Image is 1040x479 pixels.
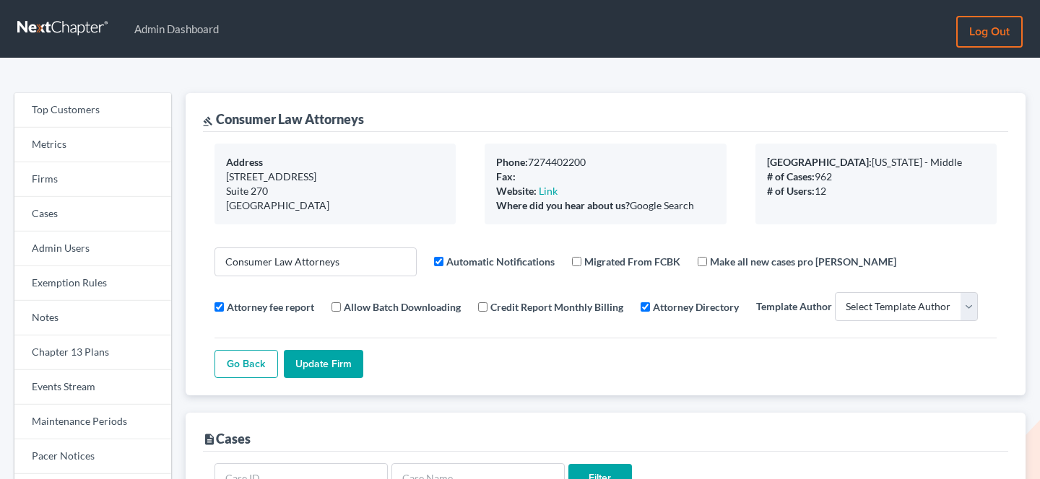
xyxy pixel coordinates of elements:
label: Template Author [756,299,832,314]
a: Cases [14,197,171,232]
i: description [203,433,216,446]
a: Pacer Notices [14,439,171,474]
div: 12 [767,184,985,198]
a: Metrics [14,128,171,162]
b: Address [226,156,263,168]
div: 7274402200 [496,155,714,170]
div: Cases [203,430,251,447]
label: Attorney fee report [227,299,314,315]
label: Credit Report Monthly Billing [490,299,623,315]
input: Update Firm [284,350,363,379]
b: # of Cases: [767,170,815,183]
b: # of Users: [767,185,815,197]
a: Go Back [214,350,278,379]
b: Website: [496,185,537,197]
a: Notes [14,301,171,335]
a: Log out [956,16,1023,48]
a: Admin Users [14,232,171,266]
div: [GEOGRAPHIC_DATA] [226,198,444,213]
a: Link [539,185,558,197]
b: Phone: [496,156,528,168]
a: Maintenance Periods [14,405,171,439]
b: Where did you hear about us? [496,199,630,211]
a: Exemption Rules [14,266,171,301]
label: Attorney Directory [653,299,739,315]
label: Make all new cases pro [PERSON_NAME] [710,254,896,269]
div: Suite 270 [226,184,444,198]
a: Admin Dashboard [121,16,226,42]
label: Migrated From FCBK [584,254,680,269]
div: [STREET_ADDRESS] [226,170,444,184]
b: Fax: [496,170,516,183]
div: Google Search [496,198,714,213]
div: 962 [767,170,985,184]
a: Top Customers [14,93,171,128]
a: Events Stream [14,370,171,405]
div: [US_STATE] - Middle [767,155,985,170]
a: Firms [14,162,171,197]
label: Allow Batch Downloading [344,299,461,315]
i: gavel [203,116,213,126]
div: Consumer Law Attorneys [203,110,364,128]
a: Chapter 13 Plans [14,335,171,370]
label: Automatic Notifications [446,254,555,269]
b: [GEOGRAPHIC_DATA]: [767,156,872,168]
